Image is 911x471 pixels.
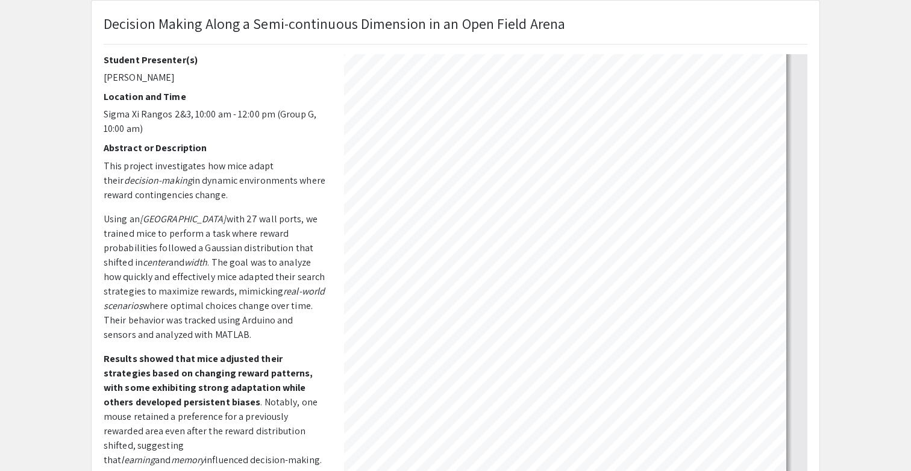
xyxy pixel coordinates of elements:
em: [GEOGRAPHIC_DATA] [140,213,227,225]
p: This project investigates how mice adapt their in dynamic environments where reward contingencies... [104,159,326,202]
p: . Notably, one mouse retained a preference for a previously rewarded area even after the reward d... [104,352,326,467]
h2: Location and Time [104,91,326,102]
em: memory [171,454,205,466]
em: center [143,256,169,269]
p: [PERSON_NAME] [104,70,326,85]
h2: Student Presenter(s) [104,54,326,66]
em: real-world scenarios [104,285,325,312]
em: decision-making [124,174,193,187]
em: width [184,256,208,269]
p: Decision Making Along a Semi-continuous Dimension in an Open Field Arena [104,13,565,34]
h2: Abstract or Description [104,142,326,154]
em: learning [121,454,155,466]
p: Sigma Xi Rangos 2&3, 10:00 am - 12:00 pm (Group G, 10:00 am) [104,107,326,136]
p: Using an with 27 wall ports, we trained mice to perform a task where reward probabilities followe... [104,212,326,342]
strong: Results showed that mice adjusted their strategies based on changing reward patterns, with some e... [104,352,313,408]
iframe: Chat [9,417,51,462]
